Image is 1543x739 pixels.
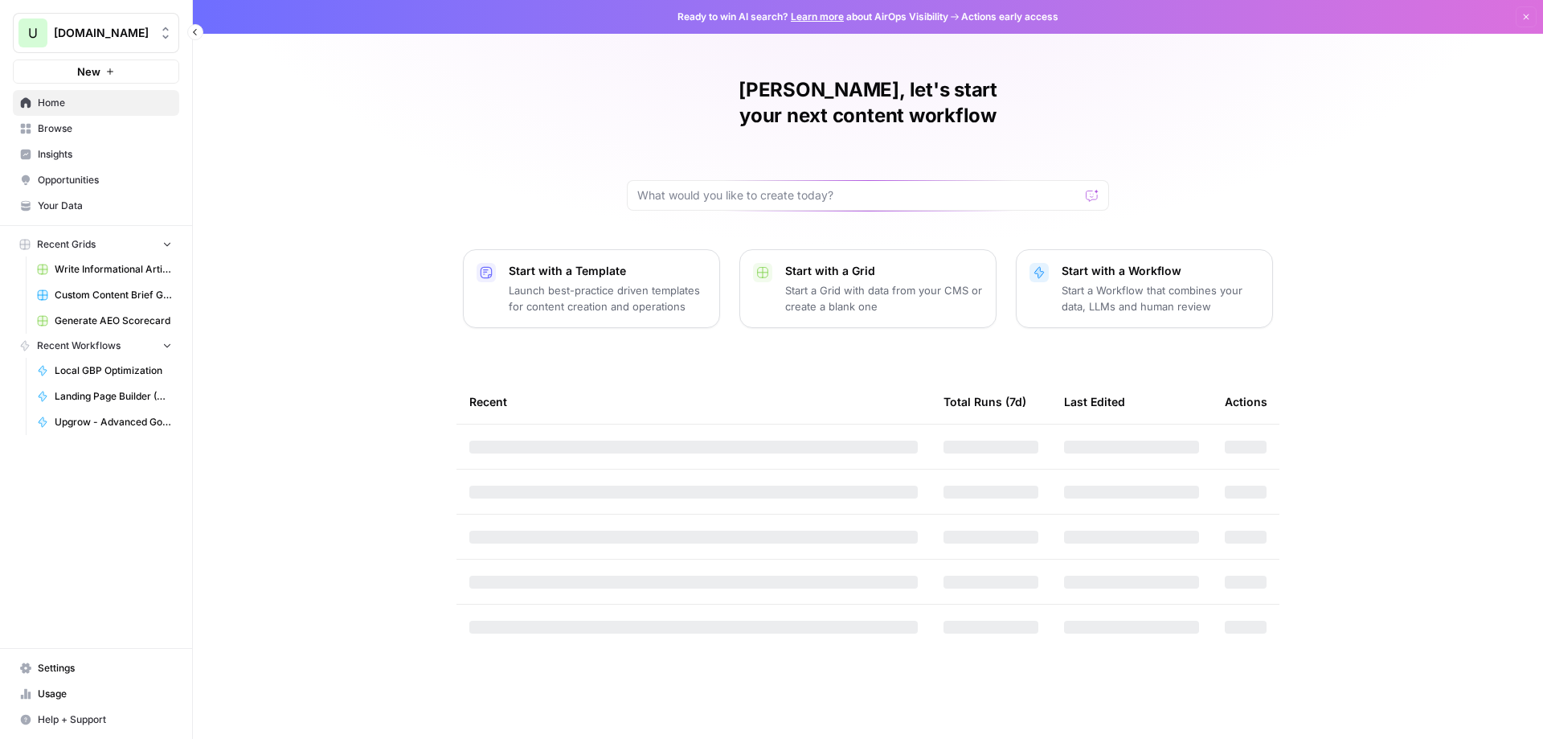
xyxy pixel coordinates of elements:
[37,237,96,252] span: Recent Grids
[30,409,179,435] a: Upgrow - Advanced Google Ads Copy Writer (Custom)
[38,147,172,162] span: Insights
[38,199,172,213] span: Your Data
[77,64,100,80] span: New
[37,339,121,353] span: Recent Workflows
[13,167,179,193] a: Opportunities
[509,263,706,279] p: Start with a Template
[55,288,172,302] span: Custom Content Brief Grid
[1016,249,1273,328] button: Start with a WorkflowStart a Workflow that combines your data, LLMs and human review
[55,363,172,378] span: Local GBP Optimization
[38,661,172,675] span: Settings
[1225,380,1267,424] div: Actions
[38,687,172,701] span: Usage
[13,655,179,681] a: Settings
[54,25,151,41] span: [DOMAIN_NAME]
[13,681,179,707] a: Usage
[627,77,1109,129] h1: [PERSON_NAME], let's start your next content workflow
[509,282,706,314] p: Launch best-practice driven templates for content creation and operations
[38,121,172,136] span: Browse
[463,249,720,328] button: Start with a TemplateLaunch best-practice driven templates for content creation and operations
[30,358,179,384] a: Local GBP Optimization
[30,308,179,334] a: Generate AEO Scorecard
[13,116,179,142] a: Browse
[30,384,179,409] a: Landing Page Builder (Ultimate)
[13,90,179,116] a: Home
[943,380,1026,424] div: Total Runs (7d)
[38,173,172,187] span: Opportunities
[38,96,172,110] span: Home
[30,282,179,308] a: Custom Content Brief Grid
[55,314,172,328] span: Generate AEO Scorecard
[28,23,38,43] span: U
[13,193,179,219] a: Your Data
[13,334,179,358] button: Recent Workflows
[469,380,918,424] div: Recent
[1062,282,1259,314] p: Start a Workflow that combines your data, LLMs and human review
[1064,380,1125,424] div: Last Edited
[13,142,179,167] a: Insights
[791,10,844,23] a: Learn more
[13,232,179,257] button: Recent Grids
[961,10,1058,24] span: Actions early access
[13,13,179,53] button: Workspace: Upgrow.io
[1062,263,1259,279] p: Start with a Workflow
[785,282,983,314] p: Start a Grid with data from your CMS or create a blank one
[785,263,983,279] p: Start with a Grid
[30,257,179,282] a: Write Informational Article
[55,389,172,404] span: Landing Page Builder (Ultimate)
[677,10,948,24] span: Ready to win AI search? about AirOps Visibility
[13,60,179,84] button: New
[55,415,172,429] span: Upgrow - Advanced Google Ads Copy Writer (Custom)
[637,187,1079,203] input: What would you like to create today?
[13,707,179,733] button: Help + Support
[55,262,172,277] span: Write Informational Article
[38,712,172,727] span: Help + Support
[739,249,997,328] button: Start with a GridStart a Grid with data from your CMS or create a blank one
